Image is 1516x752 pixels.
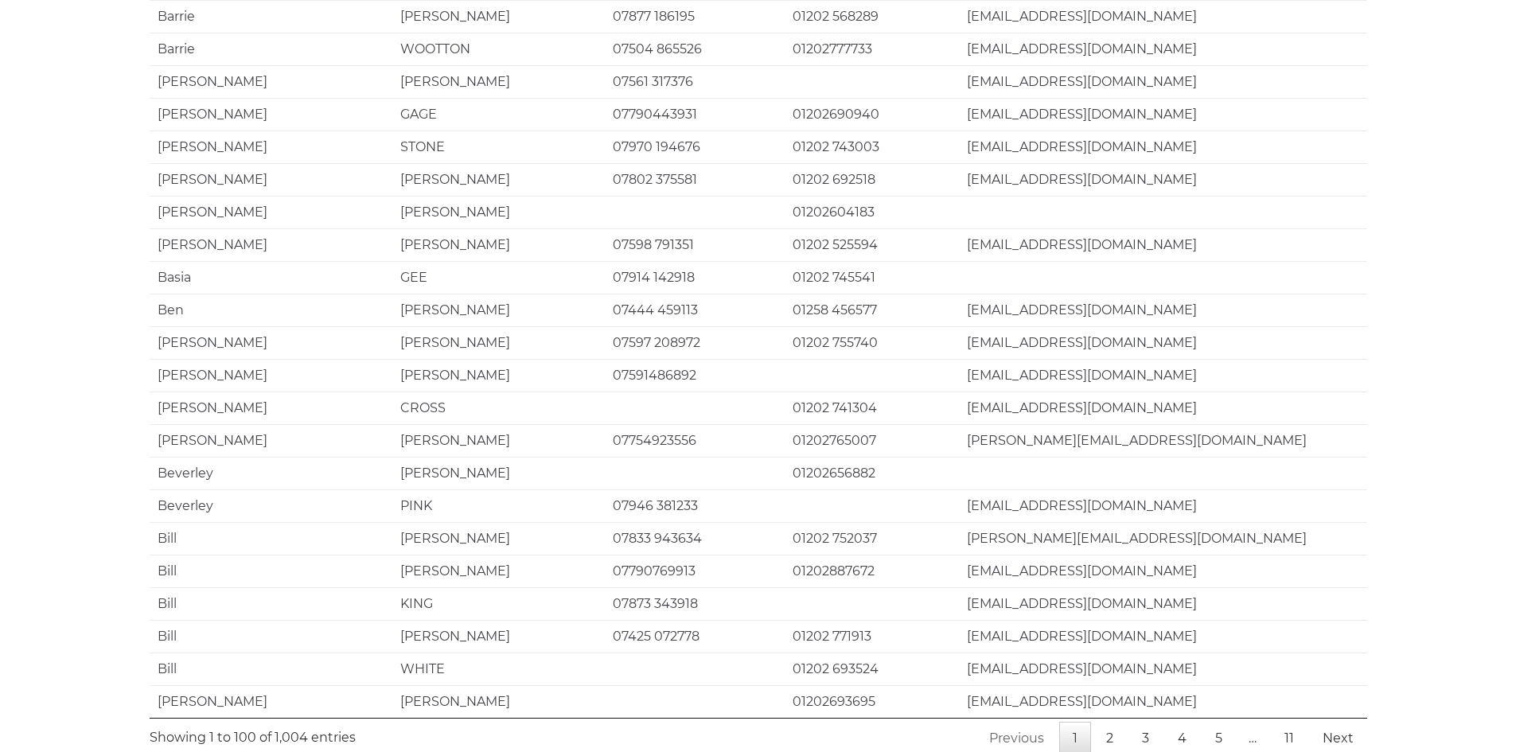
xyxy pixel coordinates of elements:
[605,294,785,326] td: 07444 459113
[959,98,1367,131] td: [EMAIL_ADDRESS][DOMAIN_NAME]
[605,424,785,457] td: 07754923556
[392,65,605,98] td: [PERSON_NAME]
[150,653,392,685] td: Bill
[150,163,392,196] td: [PERSON_NAME]
[605,163,785,196] td: 07802 375581
[150,620,392,653] td: Bill
[150,685,392,718] td: [PERSON_NAME]
[392,294,605,326] td: [PERSON_NAME]
[785,457,959,489] td: 01202656882
[150,587,392,620] td: Bill
[959,555,1367,587] td: [EMAIL_ADDRESS][DOMAIN_NAME]
[150,424,392,457] td: [PERSON_NAME]
[150,65,392,98] td: [PERSON_NAME]
[150,457,392,489] td: Beverley
[150,33,392,65] td: Barrie
[959,228,1367,261] td: [EMAIL_ADDRESS][DOMAIN_NAME]
[150,489,392,522] td: Beverley
[959,392,1367,424] td: [EMAIL_ADDRESS][DOMAIN_NAME]
[150,719,356,747] div: Showing 1 to 100 of 1,004 entries
[959,620,1367,653] td: [EMAIL_ADDRESS][DOMAIN_NAME]
[959,653,1367,685] td: [EMAIL_ADDRESS][DOMAIN_NAME]
[150,98,392,131] td: [PERSON_NAME]
[392,457,605,489] td: [PERSON_NAME]
[785,98,959,131] td: 01202690940
[392,489,605,522] td: PINK
[959,359,1367,392] td: [EMAIL_ADDRESS][DOMAIN_NAME]
[605,33,785,65] td: 07504 865526
[392,228,605,261] td: [PERSON_NAME]
[605,555,785,587] td: 07790769913
[605,326,785,359] td: 07597 208972
[392,685,605,718] td: [PERSON_NAME]
[605,228,785,261] td: 07598 791351
[392,359,605,392] td: [PERSON_NAME]
[605,261,785,294] td: 07914 142918
[959,294,1367,326] td: [EMAIL_ADDRESS][DOMAIN_NAME]
[605,587,785,620] td: 07873 343918
[605,131,785,163] td: 07970 194676
[392,163,605,196] td: [PERSON_NAME]
[605,489,785,522] td: 07946 381233
[785,261,959,294] td: 01202 745541
[785,196,959,228] td: 01202604183
[392,131,605,163] td: STONE
[150,555,392,587] td: Bill
[785,228,959,261] td: 01202 525594
[392,261,605,294] td: GEE
[785,653,959,685] td: 01202 693524
[959,33,1367,65] td: [EMAIL_ADDRESS][DOMAIN_NAME]
[959,424,1367,457] td: [PERSON_NAME][EMAIL_ADDRESS][DOMAIN_NAME]
[392,522,605,555] td: [PERSON_NAME]
[150,359,392,392] td: [PERSON_NAME]
[785,163,959,196] td: 01202 692518
[785,392,959,424] td: 01202 741304
[392,653,605,685] td: WHITE
[150,294,392,326] td: Ben
[959,587,1367,620] td: [EMAIL_ADDRESS][DOMAIN_NAME]
[392,98,605,131] td: GAGE
[150,131,392,163] td: [PERSON_NAME]
[150,196,392,228] td: [PERSON_NAME]
[605,65,785,98] td: 07561 317376
[392,424,605,457] td: [PERSON_NAME]
[605,359,785,392] td: 07591486892
[959,131,1367,163] td: [EMAIL_ADDRESS][DOMAIN_NAME]
[785,424,959,457] td: 01202765007
[150,228,392,261] td: [PERSON_NAME]
[959,685,1367,718] td: [EMAIL_ADDRESS][DOMAIN_NAME]
[392,587,605,620] td: KING
[392,196,605,228] td: [PERSON_NAME]
[392,392,605,424] td: CROSS
[605,522,785,555] td: 07833 943634
[392,620,605,653] td: [PERSON_NAME]
[959,489,1367,522] td: [EMAIL_ADDRESS][DOMAIN_NAME]
[959,65,1367,98] td: [EMAIL_ADDRESS][DOMAIN_NAME]
[150,522,392,555] td: Bill
[785,555,959,587] td: 01202887672
[785,326,959,359] td: 01202 755740
[785,620,959,653] td: 01202 771913
[959,163,1367,196] td: [EMAIL_ADDRESS][DOMAIN_NAME]
[605,620,785,653] td: 07425 072778
[785,294,959,326] td: 01258 456577
[392,33,605,65] td: WOOTTON
[392,555,605,587] td: [PERSON_NAME]
[785,522,959,555] td: 01202 752037
[150,261,392,294] td: Basia
[785,131,959,163] td: 01202 743003
[785,33,959,65] td: 01202777733
[150,392,392,424] td: [PERSON_NAME]
[1236,731,1269,746] span: …
[605,98,785,131] td: 07790443931
[150,326,392,359] td: [PERSON_NAME]
[959,326,1367,359] td: [EMAIL_ADDRESS][DOMAIN_NAME]
[785,685,959,718] td: 01202693695
[959,522,1367,555] td: [PERSON_NAME][EMAIL_ADDRESS][DOMAIN_NAME]
[392,326,605,359] td: [PERSON_NAME]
